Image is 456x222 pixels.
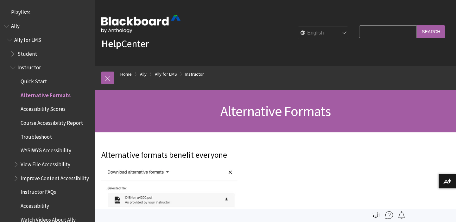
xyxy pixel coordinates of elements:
[17,48,37,57] span: Student
[398,211,405,219] img: Follow this page
[21,173,89,181] span: Improve Content Accessibility
[21,200,49,209] span: Accessibility
[155,70,177,78] a: Ally for LMS
[417,25,445,38] input: Search
[220,102,331,120] span: Alternative Formats
[101,37,149,50] a: HelpCenter
[21,159,70,168] span: View File Accessibility
[140,70,147,78] a: Ally
[11,21,20,29] span: Ally
[21,104,66,112] span: Accessibility Scores
[11,7,30,16] span: Playlists
[185,70,204,78] a: Instructor
[372,211,379,219] img: Print
[14,35,41,43] span: Ally for LMS
[21,117,83,126] span: Course Accessibility Report
[385,211,393,219] img: More help
[120,70,132,78] a: Home
[21,187,56,195] span: Instructor FAQs
[298,27,349,40] select: Site Language Selector
[4,7,91,18] nav: Book outline for Playlists
[101,149,356,161] p: Alternative formats benefit everyone
[21,90,71,98] span: Alternative Formats
[101,15,180,33] img: Blackboard by Anthology
[21,145,71,154] span: WYSIWYG Accessibility
[21,76,47,85] span: Quick Start
[17,62,41,71] span: Instructor
[101,37,121,50] strong: Help
[21,131,52,140] span: Troubleshoot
